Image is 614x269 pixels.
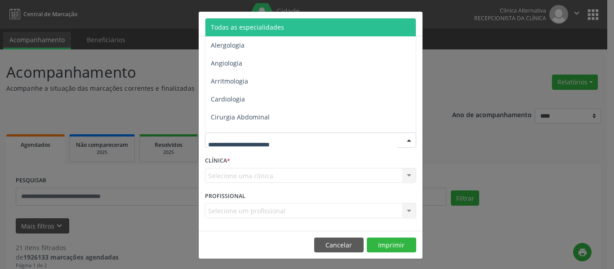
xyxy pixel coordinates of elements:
h5: Relatório de agendamentos [205,18,308,30]
span: Arritmologia [211,77,248,85]
span: Cirurgia Abdominal [211,113,270,121]
button: Close [405,12,423,34]
span: Angiologia [211,59,242,67]
span: Todas as especialidades [211,23,284,31]
label: PROFISSIONAL [205,189,245,203]
span: Cirurgia Bariatrica [211,131,266,139]
button: Cancelar [314,238,364,253]
span: Cardiologia [211,95,245,103]
label: CLÍNICA [205,154,230,168]
button: Imprimir [367,238,416,253]
span: Alergologia [211,41,245,49]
